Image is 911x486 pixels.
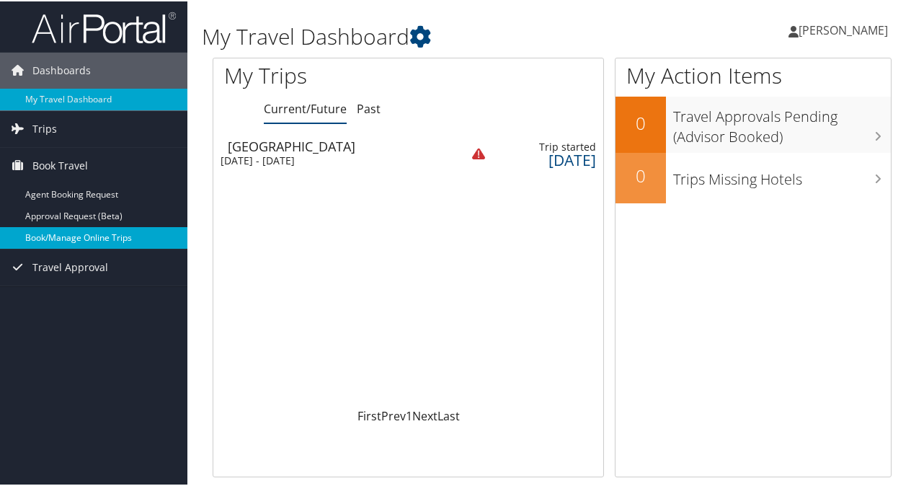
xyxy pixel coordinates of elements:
span: [PERSON_NAME] [799,21,888,37]
a: 0Trips Missing Hotels [616,151,891,202]
a: [PERSON_NAME] [788,7,902,50]
a: Next [412,407,437,423]
a: Last [437,407,460,423]
h3: Travel Approvals Pending (Advisor Booked) [673,98,891,146]
span: Dashboards [32,51,91,87]
img: airportal-logo.png [32,9,176,43]
a: Current/Future [264,100,347,115]
h2: 0 [616,110,666,134]
h3: Trips Missing Hotels [673,161,891,188]
a: 0Travel Approvals Pending (Advisor Booked) [616,95,891,151]
div: [DATE] - [DATE] [221,153,439,166]
a: 1 [406,407,412,423]
span: Travel Approval [32,248,108,284]
div: [GEOGRAPHIC_DATA] [228,138,446,151]
div: [DATE] [499,152,597,165]
a: Past [357,100,381,115]
img: alert-flat-solid-warning.png [472,146,484,159]
h1: My Travel Dashboard [202,20,669,50]
h2: 0 [616,162,666,187]
span: Trips [32,110,57,146]
a: First [357,407,381,423]
span: Book Travel [32,146,88,182]
div: Trip started [499,139,597,152]
h1: My Trips [224,59,430,89]
h1: My Action Items [616,59,891,89]
a: Prev [381,407,406,423]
